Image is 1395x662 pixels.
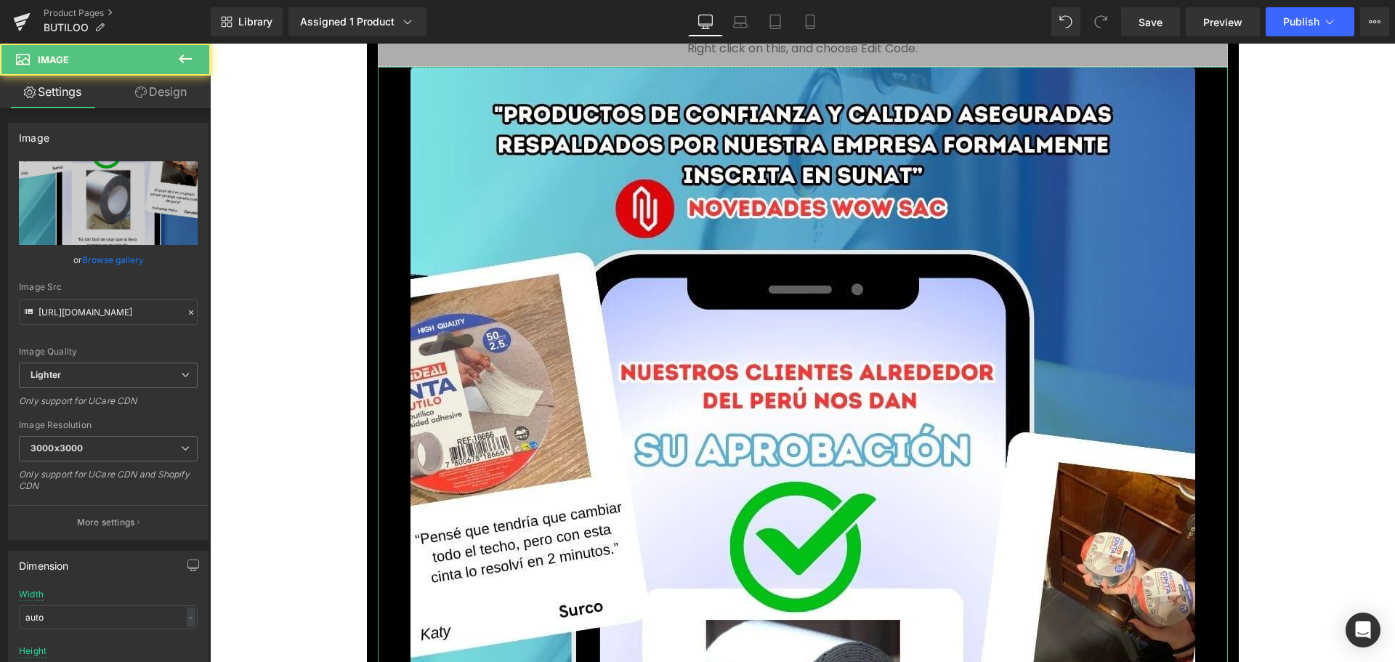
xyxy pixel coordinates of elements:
[1360,7,1389,36] button: More
[44,7,211,19] a: Product Pages
[31,369,61,380] b: Lighter
[19,282,198,292] div: Image Src
[19,589,44,600] div: Width
[1266,7,1354,36] button: Publish
[1283,16,1319,28] span: Publish
[19,469,198,501] div: Only support for UCare CDN and Shopify CDN
[1346,613,1380,647] div: Open Intercom Messenger
[211,7,283,36] a: New Library
[19,347,198,357] div: Image Quality
[758,7,793,36] a: Tablet
[19,299,198,325] input: Link
[31,443,83,453] b: 3000x3000
[187,607,195,627] div: -
[300,15,415,29] div: Assigned 1 Product
[19,420,198,430] div: Image Resolution
[38,54,69,65] span: Image
[238,15,272,28] span: Library
[793,7,828,36] a: Mobile
[77,516,135,529] p: More settings
[1086,7,1115,36] button: Redo
[108,76,214,108] a: Design
[19,605,198,629] input: auto
[19,646,46,656] div: Height
[688,7,723,36] a: Desktop
[82,247,144,273] a: Browse gallery
[1203,15,1242,30] span: Preview
[1186,7,1260,36] a: Preview
[19,252,198,267] div: or
[1051,7,1080,36] button: Undo
[1139,15,1162,30] span: Save
[19,124,49,144] div: Image
[19,552,69,572] div: Dimension
[19,395,198,416] div: Only support for UCare CDN
[723,7,758,36] a: Laptop
[9,505,208,539] button: More settings
[44,22,89,33] span: BUTILOO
